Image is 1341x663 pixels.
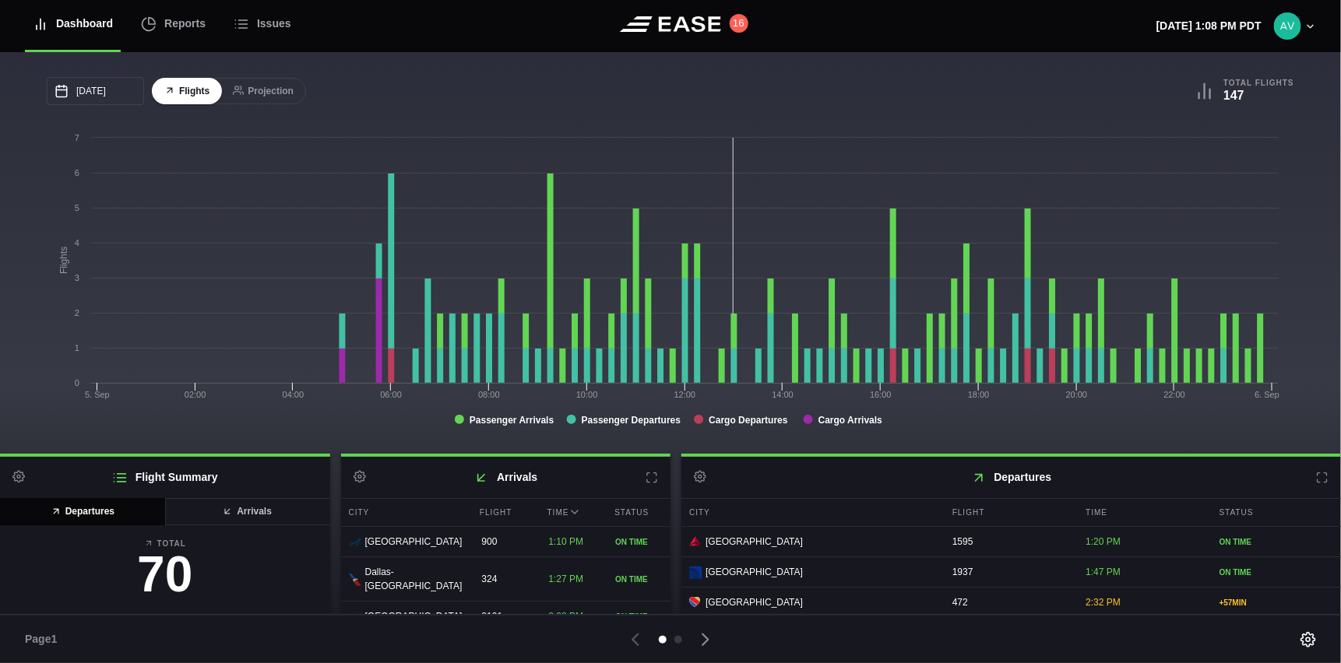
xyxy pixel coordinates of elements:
tspan: 6. Sep [1255,390,1279,399]
span: Dallas-[GEOGRAPHIC_DATA] [365,565,463,593]
b: 147 [1223,89,1244,102]
text: 0 [75,378,79,388]
h2: Arrivals [341,457,671,498]
b: Total Flights [1223,78,1294,88]
p: [DATE] 1:08 PM PDT [1156,18,1262,34]
span: 1:20 PM [1086,536,1121,547]
h3: 70 [12,549,318,599]
div: 324 [473,564,537,594]
text: 5 [75,203,79,212]
span: 2:32 PM [1086,597,1121,608]
div: Time [540,499,604,526]
tspan: Passenger Arrivals [470,415,554,426]
div: ON TIME [615,536,663,548]
text: 14:00 [773,390,794,399]
button: Arrivals [164,498,330,525]
tspan: Flights [58,247,69,274]
span: 1:27 PM [548,574,583,584]
b: Total [12,538,318,549]
span: 1:47 PM [1086,567,1121,577]
span: 1:10 PM [548,536,583,547]
span: Page 1 [25,631,64,647]
div: 900 [473,527,537,556]
button: Projection [220,78,306,105]
text: 22:00 [1164,390,1186,399]
div: 472 [945,588,1074,617]
text: 7 [75,133,79,142]
button: Flights [152,78,222,105]
a: Total70 [12,538,318,607]
div: City [341,499,468,526]
div: + 57 MIN [1220,597,1333,609]
div: Flight [945,499,1074,526]
span: [GEOGRAPHIC_DATA] [706,565,803,579]
span: [GEOGRAPHIC_DATA] [365,535,463,549]
h2: Departures [681,457,1341,498]
div: ON TIME [1220,536,1333,548]
text: 20:00 [1066,390,1088,399]
text: 12:00 [674,390,696,399]
button: 16 [730,14,748,33]
text: 6 [75,168,79,177]
img: 9eca6f7b035e9ca54b5c6e3bab63db89 [1274,12,1301,40]
text: 04:00 [283,390,304,399]
div: Status [607,499,670,526]
span: [GEOGRAPHIC_DATA] [706,535,803,549]
div: Status [1212,499,1341,526]
span: [GEOGRAPHIC_DATA] [706,595,803,609]
div: 1595 [945,527,1074,556]
div: ON TIME [1220,567,1333,578]
text: 08:00 [478,390,500,399]
div: 2191 [473,602,537,631]
tspan: Passenger Departures [582,415,681,426]
div: 1937 [945,557,1074,587]
div: City [681,499,941,526]
text: 16:00 [870,390,892,399]
text: 02:00 [185,390,206,399]
div: Time [1078,499,1207,526]
input: mm/dd/yyyy [47,77,144,105]
tspan: 5. Sep [85,390,110,399]
div: Flight [472,499,536,526]
text: 06:00 [380,390,402,399]
text: 2 [75,308,79,317]
tspan: Cargo Departures [709,415,788,426]
tspan: Cargo Arrivals [818,415,883,426]
div: ON TIME [615,611,663,623]
text: 18:00 [968,390,990,399]
div: ON TIME [615,574,663,585]
span: [GEOGRAPHIC_DATA] [365,609,463,623]
text: 3 [75,273,79,282]
text: 1 [75,343,79,353]
text: 10:00 [576,390,598,399]
text: 4 [75,238,79,247]
span: 2:28 PM [548,611,583,622]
